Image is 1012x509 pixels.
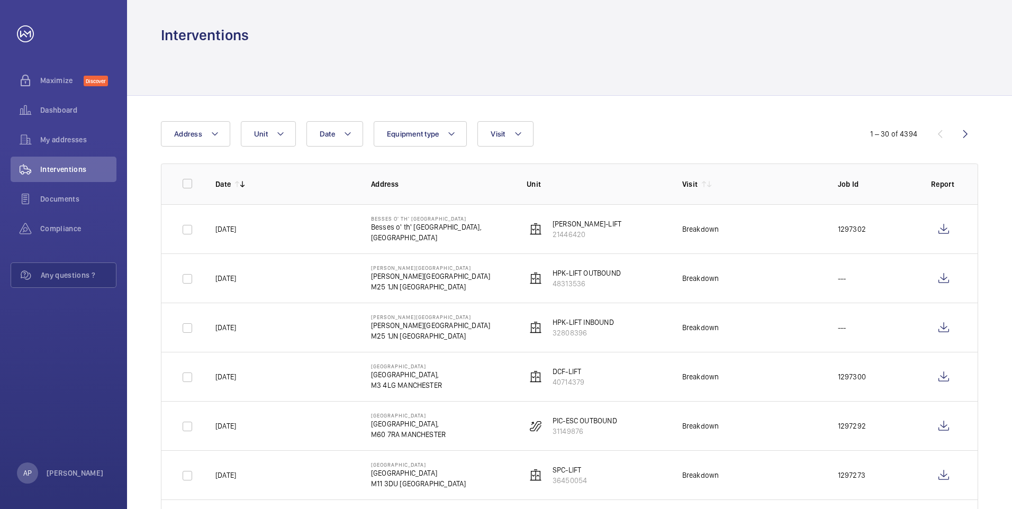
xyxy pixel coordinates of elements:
[371,412,446,419] p: [GEOGRAPHIC_DATA]
[371,271,490,281] p: [PERSON_NAME][GEOGRAPHIC_DATA]
[553,426,617,437] p: 31149876
[682,371,719,382] div: Breakdown
[553,229,621,240] p: 21446420
[371,232,482,243] p: [GEOGRAPHIC_DATA]
[931,179,956,189] p: Report
[174,130,202,138] span: Address
[215,273,236,284] p: [DATE]
[374,121,467,147] button: Equipment type
[553,268,621,278] p: HPK-LIFT OUTBOUND
[529,223,542,235] img: elevator.svg
[838,421,866,431] p: 1297292
[838,273,846,284] p: ---
[215,179,231,189] p: Date
[682,322,719,333] div: Breakdown
[40,105,116,115] span: Dashboard
[529,272,542,285] img: elevator.svg
[40,164,116,175] span: Interventions
[40,134,116,145] span: My addresses
[553,278,621,289] p: 48313536
[838,470,865,480] p: 1297273
[682,179,698,189] p: Visit
[682,470,719,480] div: Breakdown
[371,380,442,390] p: M3 4LG MANCHESTER
[553,465,587,475] p: SPC-LIFT
[682,421,719,431] div: Breakdown
[682,224,719,234] div: Breakdown
[387,130,439,138] span: Equipment type
[682,273,719,284] div: Breakdown
[553,475,587,486] p: 36450054
[371,468,466,478] p: [GEOGRAPHIC_DATA]
[870,129,917,139] div: 1 – 30 of 4394
[40,194,116,204] span: Documents
[838,371,866,382] p: 1297300
[371,419,446,429] p: [GEOGRAPHIC_DATA],
[254,130,268,138] span: Unit
[553,219,621,229] p: [PERSON_NAME]-LIFT
[47,468,104,478] p: [PERSON_NAME]
[491,130,505,138] span: Visit
[215,371,236,382] p: [DATE]
[241,121,296,147] button: Unit
[23,468,32,478] p: AP
[371,363,442,369] p: [GEOGRAPHIC_DATA]
[527,179,665,189] p: Unit
[371,331,490,341] p: M25 1JN [GEOGRAPHIC_DATA]
[215,470,236,480] p: [DATE]
[215,322,236,333] p: [DATE]
[320,130,335,138] span: Date
[371,314,490,320] p: [PERSON_NAME][GEOGRAPHIC_DATA]
[371,369,442,380] p: [GEOGRAPHIC_DATA],
[838,322,846,333] p: ---
[161,121,230,147] button: Address
[371,478,466,489] p: M11 3DU [GEOGRAPHIC_DATA]
[215,421,236,431] p: [DATE]
[161,25,249,45] h1: Interventions
[553,317,614,328] p: HPK-LIFT INBOUND
[529,469,542,481] img: elevator.svg
[553,328,614,338] p: 32808396
[371,265,490,271] p: [PERSON_NAME][GEOGRAPHIC_DATA]
[306,121,363,147] button: Date
[553,415,617,426] p: PIC-ESC OUTBOUND
[371,461,466,468] p: [GEOGRAPHIC_DATA]
[477,121,533,147] button: Visit
[371,281,490,292] p: M25 1JN [GEOGRAPHIC_DATA]
[40,75,84,86] span: Maximize
[838,179,914,189] p: Job Id
[84,76,108,86] span: Discover
[371,215,482,222] p: Besses o' th' [GEOGRAPHIC_DATA]
[529,370,542,383] img: elevator.svg
[553,377,584,387] p: 40714379
[371,222,482,232] p: Besses o' th' [GEOGRAPHIC_DATA],
[371,179,510,189] p: Address
[529,420,542,432] img: escalator.svg
[215,224,236,234] p: [DATE]
[41,270,116,280] span: Any questions ?
[371,320,490,331] p: [PERSON_NAME][GEOGRAPHIC_DATA]
[40,223,116,234] span: Compliance
[371,429,446,440] p: M60 7RA MANCHESTER
[838,224,866,234] p: 1297302
[553,366,584,377] p: DCF-LIFT
[529,321,542,334] img: elevator.svg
